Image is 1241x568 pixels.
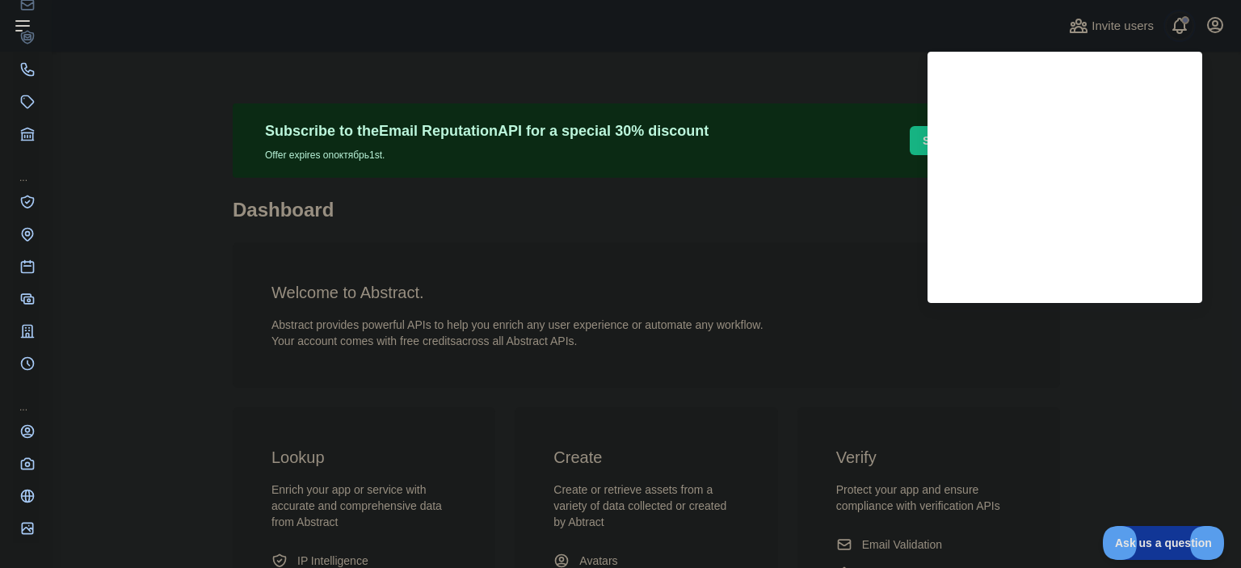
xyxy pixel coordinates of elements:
span: Create or retrieve assets from a variety of data collected or created by Abtract [553,483,726,528]
p: Subscribe to the Email Reputation API for a special 30 % discount [265,120,709,142]
button: Subscribe [DATE] [910,126,1031,155]
div: ... [13,381,39,414]
span: Enrich your app or service with accurate and comprehensive data from Abstract [271,483,442,528]
p: Offer expires on октябрь 1st. [265,142,709,162]
a: Email Validation [830,530,1028,559]
h3: Create [553,446,738,469]
iframe: Toggle Customer Support [1103,526,1225,560]
h3: Welcome to Abstract. [271,281,1021,304]
button: Invite users [1066,13,1157,39]
span: Invite users [1092,17,1154,36]
div: ... [13,152,39,184]
span: Protect your app and ensure compliance with verification APIs [836,483,1000,512]
span: Your account comes with across all Abstract APIs. [271,334,577,347]
h3: Lookup [271,446,456,469]
span: free credits [400,334,456,347]
span: Email Validation [862,536,942,553]
h3: Verify [836,446,1021,469]
h1: Dashboard [233,197,1060,236]
span: Abstract provides powerful APIs to help you enrich any user experience or automate any workflow. [271,318,764,331]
